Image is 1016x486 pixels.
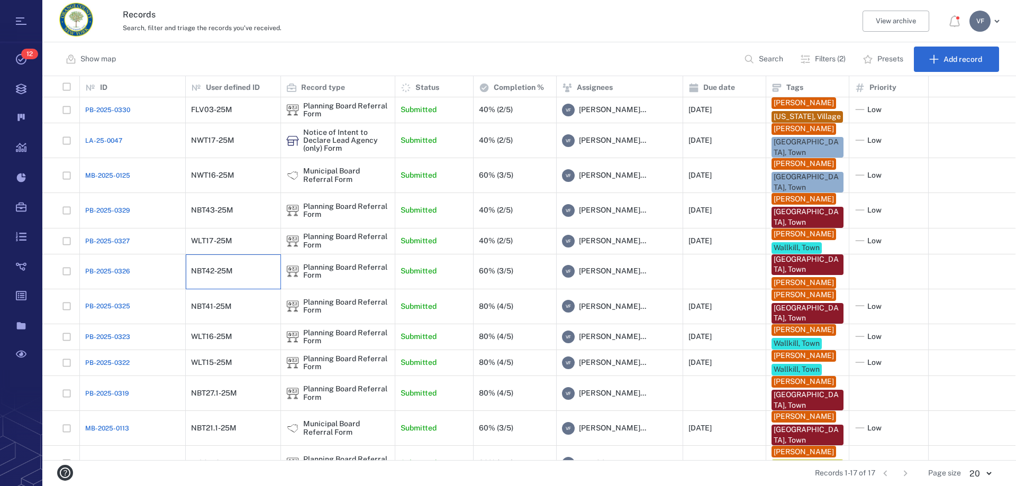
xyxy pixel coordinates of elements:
div: [DATE] [688,237,712,245]
div: [PERSON_NAME] [774,194,834,205]
div: V F [562,134,575,147]
button: View archive [863,11,929,32]
div: Planning Board Referral Form [303,385,389,401]
div: Planning Board Referral Form [286,457,299,470]
div: 40% (2/5) [479,106,513,114]
button: VF [969,11,1003,32]
div: [DATE] [688,424,712,432]
div: Planning Board Referral Form [286,300,299,313]
div: WLT17-25M [191,237,232,245]
div: 60% (3/5) [479,267,513,275]
div: NBT27.1-25M [191,389,237,397]
div: 80% (4/5) [479,459,513,467]
p: Submitted [401,135,437,146]
div: [DATE] [688,136,712,144]
div: [PERSON_NAME] [774,98,834,108]
div: Planning Board Referral Form [286,104,299,116]
p: Submitted [401,266,437,277]
div: V F [562,422,575,435]
span: Search, filter and triage the records you've received. [123,24,282,32]
div: [DATE] [688,333,712,341]
span: 12 [21,49,38,59]
div: V F [562,331,575,343]
div: Planning Board Referral Form [303,203,389,219]
div: [DATE] [688,171,712,179]
span: Page size [928,468,961,479]
img: icon Planning Board Referral Form [286,387,299,400]
div: [GEOGRAPHIC_DATA], Town [774,254,841,275]
span: MB-2025-0113 [85,424,129,433]
div: V F [562,265,575,278]
span: [PERSON_NAME]... [579,266,646,277]
span: Help [24,7,46,17]
div: Planning Board Referral Form [286,356,299,369]
div: NBT41-25M [191,302,232,310]
a: LA-25-0047 [85,136,122,145]
span: Low [867,135,882,146]
span: PB-2025-0325 [85,301,130,311]
div: Planning Board Referral Form [303,355,389,371]
img: icon Municipal Board Referral Form [286,422,299,435]
a: PB-2025-0326 [85,267,130,276]
p: Filters (2) [815,54,846,65]
p: Completion % [494,82,544,93]
div: NWT17-25M [191,136,234,144]
div: FLV03-25M [191,106,232,114]
img: icon Planning Board Referral Form [286,265,299,278]
span: [PERSON_NAME]... [579,458,646,469]
div: V F [969,11,991,32]
div: [PERSON_NAME] [774,325,834,335]
div: Planning Board Referral Form [286,235,299,247]
div: [PERSON_NAME] [774,229,834,240]
img: icon Planning Board Referral Form [286,104,299,116]
div: WLT16-25M [191,333,232,341]
p: Submitted [401,105,437,115]
div: Wallkill, Town [774,243,820,253]
img: icon Planning Board Referral Form [286,235,299,247]
div: [DATE] [688,359,712,366]
span: Low [867,105,882,115]
div: V F [562,300,575,313]
span: Low [867,357,882,368]
button: Show map [59,47,124,72]
div: V F [562,204,575,217]
span: [PERSON_NAME]... [579,236,646,246]
div: 80% (4/5) [479,302,513,310]
span: [PERSON_NAME]... [579,332,646,342]
nav: pagination navigation [875,465,915,482]
span: [PERSON_NAME]... [579,301,646,312]
a: PB-2025-0318 [85,459,129,468]
div: Wallkill, Town [774,338,820,349]
p: Assignees [577,82,613,93]
img: icon Planning Board Referral Form [286,331,299,343]
img: icon Municipal Board Referral Form [286,169,299,182]
div: Planning Board Referral Form [303,329,389,345]
div: [US_STATE], Village [774,112,841,122]
div: Planning Board Referral Form [286,204,299,217]
p: Submitted [401,357,437,368]
span: Low [867,170,882,181]
p: Submitted [401,458,437,469]
div: [GEOGRAPHIC_DATA], Town [774,207,841,227]
div: [GEOGRAPHIC_DATA], Town [774,172,841,192]
div: PJC04-25M [191,459,231,467]
div: V F [562,457,575,470]
p: Show map [80,54,116,65]
img: Orange County Planning Department logo [59,3,93,36]
div: [DATE] [688,206,712,214]
p: Due date [703,82,735,93]
p: Search [759,54,783,65]
a: PB-2025-0330 [85,105,130,115]
div: [PERSON_NAME] [774,377,834,387]
div: Planning Board Referral Form [286,331,299,343]
div: 60% (3/5) [479,424,513,432]
div: 40% (2/5) [479,136,513,144]
h3: Records [123,8,700,21]
a: Go home [59,3,93,40]
a: MB-2025-0125 [85,171,130,180]
a: PB-2025-0319 [85,389,129,398]
div: [DATE] [688,106,712,114]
